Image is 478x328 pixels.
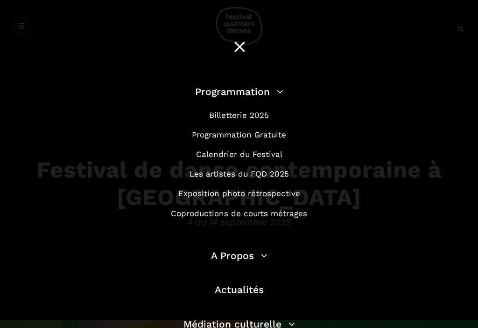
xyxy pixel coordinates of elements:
[195,86,283,97] a: Programmation
[211,250,267,261] a: A Propos
[190,169,289,178] a: Les artistes du FQD 2025
[215,284,264,295] a: Actualités
[192,130,286,139] a: Programmation Gratuite
[178,189,300,198] a: Exposition photo rétrospective
[209,110,269,120] a: Billetterie 2025
[196,150,282,159] a: Calendrier du Festival
[171,209,307,218] a: Coproductions de courts métrages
